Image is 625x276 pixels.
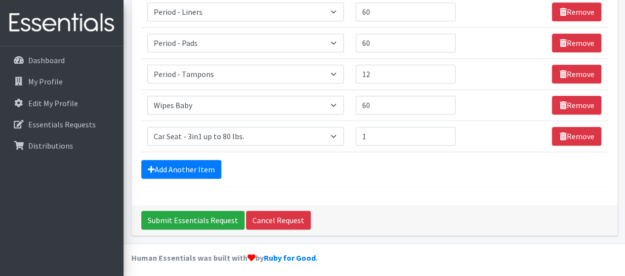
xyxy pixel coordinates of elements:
[4,50,120,70] a: Dashboard
[28,98,78,108] p: Edit My Profile
[246,211,311,230] a: Cancel Request
[4,136,120,156] a: Distributions
[4,115,120,134] a: Essentials Requests
[131,253,318,263] strong: Human Essentials was built with by .
[28,55,65,65] p: Dashboard
[4,93,120,113] a: Edit My Profile
[28,141,73,151] p: Distributions
[28,77,63,86] p: My Profile
[552,96,601,115] a: Remove
[141,211,245,230] input: Submit Essentials Request
[552,65,601,83] a: Remove
[552,127,601,146] a: Remove
[552,34,601,52] a: Remove
[264,253,316,263] a: Ruby for Good
[141,160,221,179] a: Add Another Item
[4,6,120,39] img: HumanEssentials
[28,119,96,129] p: Essentials Requests
[4,72,120,91] a: My Profile
[552,2,601,21] a: Remove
